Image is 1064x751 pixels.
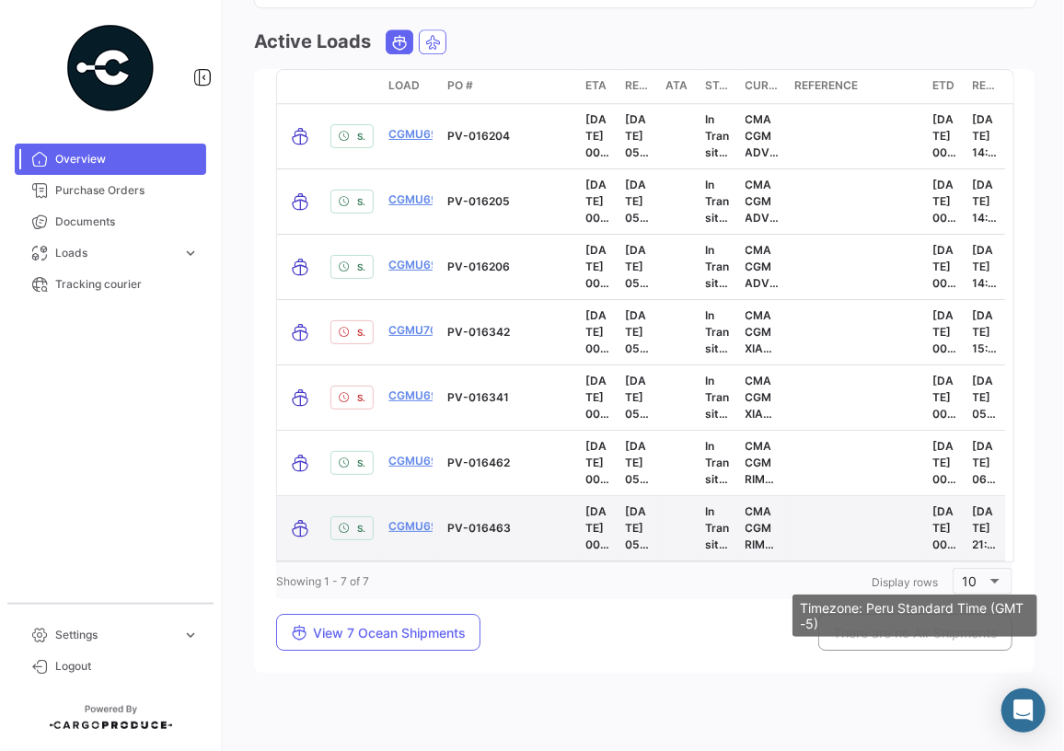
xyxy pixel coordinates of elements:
[55,151,199,168] span: Overview
[447,389,571,406] p: PV-016341
[447,193,571,210] p: PV-016205
[585,308,610,372] span: [DATE] 00:00
[625,243,650,306] span: [DATE] 05:00
[182,245,199,261] span: expand_more
[15,206,206,237] a: Documents
[932,308,957,372] span: [DATE] 00:00
[973,504,997,568] span: [DATE] 21:02
[447,128,571,144] p: PV-016204
[254,29,371,54] h3: Active Loads
[388,77,420,94] span: Load
[625,112,650,176] span: [DATE] 05:00
[388,518,474,535] a: CGMU6978490
[357,456,365,470] span: Shipment is on Time.
[55,214,199,230] span: Documents
[357,129,365,144] span: Shipment is on Time.
[447,324,571,341] p: PV-016342
[973,374,998,437] span: [DATE] 05:36
[973,308,998,372] span: [DATE] 15:37
[15,269,206,300] a: Tracking courier
[388,387,469,404] a: CGMU6911516
[585,243,610,306] span: [DATE] 00:00
[291,625,466,641] span: View 7 Ocean Shipments
[618,70,657,103] datatable-header-cell: RETA
[973,178,998,241] span: [DATE] 14:00
[872,575,938,589] span: Display rows
[388,191,473,208] a: CGMU6964619
[381,70,439,103] datatable-header-cell: Load
[387,30,412,53] button: Ocean
[625,374,650,437] span: [DATE] 05:00
[625,77,650,94] span: RETA
[276,614,480,651] button: View 7 Ocean Shipments
[625,308,650,372] span: [DATE] 05:00
[746,373,780,422] p: CMA CGM XIAMEN
[64,22,156,114] img: powered-by.png
[705,308,729,388] span: In Transit to POD
[746,438,780,488] p: CMA CGM RIMBAUD
[705,374,729,454] span: In Transit to POD
[585,374,610,437] span: [DATE] 00:00
[792,595,1037,637] div: Timezone: Peru Standard Time (GMT -5)
[658,70,698,103] datatable-header-cell: ATA
[932,112,957,176] span: [DATE] 00:00
[794,77,858,94] span: Reference
[55,245,175,261] span: Loads
[746,242,780,292] p: CMA CGM ADVENTURE
[705,112,729,192] span: In Transit to POD
[277,70,323,103] datatable-header-cell: transportMode
[973,112,998,176] span: [DATE] 14:00
[357,260,365,274] span: Shipment is on Time.
[625,439,650,503] span: [DATE] 05:00
[746,307,780,357] p: CMA CGM XIAMEN
[625,178,650,241] span: [DATE] 05:00
[932,77,954,94] span: ETD
[578,70,618,103] datatable-header-cell: ETA
[55,627,175,643] span: Settings
[585,112,610,176] span: [DATE] 00:00
[932,439,957,503] span: [DATE] 00:00
[787,70,925,103] datatable-header-cell: Reference
[388,322,471,339] a: CGMU7028018
[665,77,688,94] span: ATA
[738,70,787,103] datatable-header-cell: Current Vessel
[388,126,471,143] a: CGMU6912575
[585,178,610,241] span: [DATE] 00:00
[625,504,650,568] span: [DATE] 05:00
[746,503,780,553] p: CMA CGM RIMBAUD
[746,111,780,161] p: CMA CGM ADVENTURE
[698,70,737,103] datatable-header-cell: Status
[966,70,1005,103] datatable-header-cell: RETD
[705,504,729,584] span: In Transit to POD
[973,77,998,94] span: RETD
[447,259,571,275] p: PV-016206
[15,144,206,175] a: Overview
[705,178,729,258] span: In Transit to POD
[705,243,729,323] span: In Transit to POD
[182,627,199,643] span: expand_more
[357,390,365,405] span: Shipment is Delayed
[388,257,474,273] a: CGMU6970993
[585,77,607,94] span: ETA
[388,453,471,469] a: CGMU6967182
[585,504,610,568] span: [DATE] 00:00
[1001,688,1046,733] div: Abrir Intercom Messenger
[55,658,199,675] span: Logout
[55,182,199,199] span: Purchase Orders
[420,30,445,53] button: Air
[357,521,365,536] span: Shipment is on Time.
[447,455,571,471] p: PV-016462
[447,520,571,537] p: PV-016463
[705,439,729,519] span: In Transit to POD
[932,243,957,306] span: [DATE] 00:00
[55,276,199,293] span: Tracking courier
[357,194,365,209] span: Shipment is on Time.
[15,175,206,206] a: Purchase Orders
[746,177,780,226] p: CMA CGM ADVENTURE
[323,70,381,103] datatable-header-cell: delayStatus
[925,70,965,103] datatable-header-cell: ETD
[585,439,610,503] span: [DATE] 00:00
[440,70,578,103] datatable-header-cell: PO #
[932,504,957,568] span: [DATE] 00:00
[963,573,977,589] span: 10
